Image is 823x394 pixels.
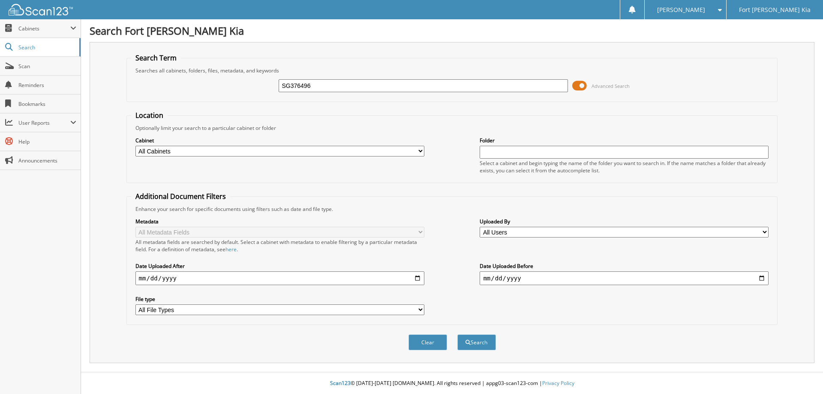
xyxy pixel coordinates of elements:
label: Date Uploaded Before [480,262,769,270]
a: Privacy Policy [542,379,574,387]
a: here [225,246,237,253]
div: Enhance your search for specific documents using filters such as date and file type. [131,205,773,213]
iframe: Chat Widget [780,353,823,394]
span: Scan [18,63,76,70]
span: Reminders [18,81,76,89]
label: Metadata [135,218,424,225]
span: Bookmarks [18,100,76,108]
label: Folder [480,137,769,144]
h1: Search Fort [PERSON_NAME] Kia [90,24,814,38]
label: Date Uploaded After [135,262,424,270]
div: Searches all cabinets, folders, files, metadata, and keywords [131,67,773,74]
span: [PERSON_NAME] [657,7,705,12]
button: Clear [408,334,447,350]
label: Cabinet [135,137,424,144]
div: Optionally limit your search to a particular cabinet or folder [131,124,773,132]
span: Advanced Search [592,83,630,89]
legend: Location [131,111,168,120]
span: Fort [PERSON_NAME] Kia [739,7,811,12]
div: © [DATE]-[DATE] [DOMAIN_NAME]. All rights reserved | appg03-scan123-com | [81,373,823,394]
span: Announcements [18,157,76,164]
label: File type [135,295,424,303]
legend: Search Term [131,53,181,63]
span: Cabinets [18,25,70,32]
div: Select a cabinet and begin typing the name of the folder you want to search in. If the name match... [480,159,769,174]
span: Scan123 [330,379,351,387]
span: User Reports [18,119,70,126]
input: end [480,271,769,285]
button: Search [457,334,496,350]
label: Uploaded By [480,218,769,225]
img: scan123-logo-white.svg [9,4,73,15]
legend: Additional Document Filters [131,192,230,201]
span: Search [18,44,75,51]
div: All metadata fields are searched by default. Select a cabinet with metadata to enable filtering b... [135,238,424,253]
span: Help [18,138,76,145]
input: start [135,271,424,285]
